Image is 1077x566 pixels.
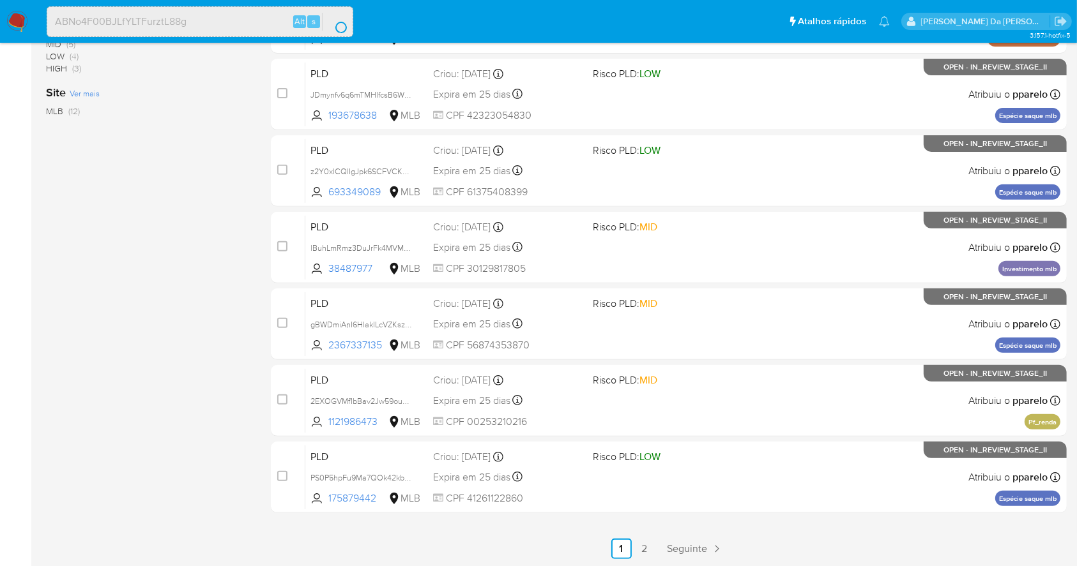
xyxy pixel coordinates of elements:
button: search-icon [322,13,348,31]
span: 3.157.1-hotfix-5 [1030,30,1071,40]
span: s [312,15,316,27]
p: patricia.varelo@mercadopago.com.br [921,15,1050,27]
input: Pesquise usuários ou casos... [47,13,353,30]
span: Atalhos rápidos [798,15,866,28]
a: Sair [1054,15,1067,28]
span: Alt [294,15,305,27]
a: Notificações [879,16,890,27]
